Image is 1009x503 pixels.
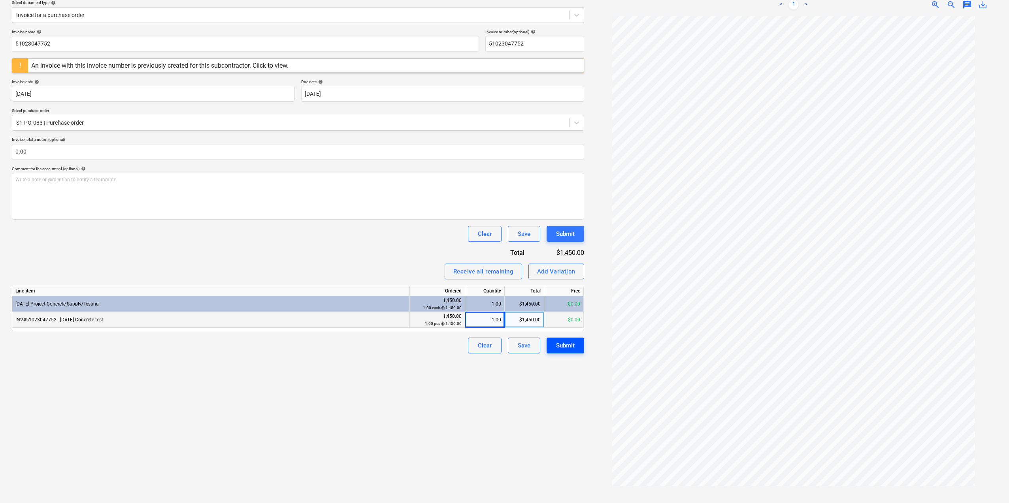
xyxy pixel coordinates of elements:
input: Invoice name [12,36,479,52]
div: Ordered [410,286,465,296]
div: Save [518,229,530,239]
span: help [79,166,86,171]
p: Invoice total amount (optional) [12,137,584,144]
span: help [49,0,56,5]
div: Submit [556,340,575,351]
div: Total [481,248,538,257]
span: help [529,29,536,34]
div: Clear [478,229,492,239]
small: 1.00 pcs @ 1,450.00 [425,321,462,326]
div: 1,450.00 [413,297,462,311]
span: help [35,29,41,34]
div: $1,450.00 [537,248,584,257]
div: INV#51023047752 - [DATE] Concrete test [12,312,410,328]
div: $0.00 [544,312,584,328]
div: Invoice number (optional) [485,29,584,34]
button: Clear [468,338,502,353]
div: An invoice with this invoice number is previously created for this subcontractor. Click to view. [31,62,289,69]
div: Submit [556,229,575,239]
input: Invoice date not specified [12,86,295,102]
button: Save [508,338,540,353]
iframe: Chat Widget [969,465,1009,503]
div: Quantity [465,286,505,296]
div: 1.00 [468,296,501,312]
input: Due date not specified [301,86,584,102]
small: 1.00 each @ 1,450.00 [423,306,462,310]
span: help [33,80,39,84]
div: 1.00 [468,312,501,328]
button: Submit [547,338,584,353]
button: Submit [547,226,584,242]
div: $1,450.00 [505,312,544,328]
button: Clear [468,226,502,242]
div: Receive all remaining [453,266,513,277]
div: Invoice name [12,29,479,34]
p: Select purchase order [12,108,584,115]
button: Receive all remaining [445,264,522,279]
div: Save [518,340,530,351]
div: 1,450.00 [413,313,462,327]
div: Comment for the accountant (optional) [12,166,584,171]
div: Free [544,286,584,296]
div: $1,450.00 [505,296,544,312]
div: Invoice date [12,79,295,84]
div: Due date [301,79,584,84]
div: Line-item [12,286,410,296]
div: $0.00 [544,296,584,312]
span: help [317,80,323,84]
div: Total [505,286,544,296]
button: Add Variation [528,264,584,279]
input: Invoice total amount (optional) [12,144,584,160]
button: Save [508,226,540,242]
input: Invoice number [485,36,584,52]
div: Add Variation [537,266,575,277]
span: 3-05-01 Project-Concrete Supply/Testing [15,301,99,307]
div: Clear [478,340,492,351]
